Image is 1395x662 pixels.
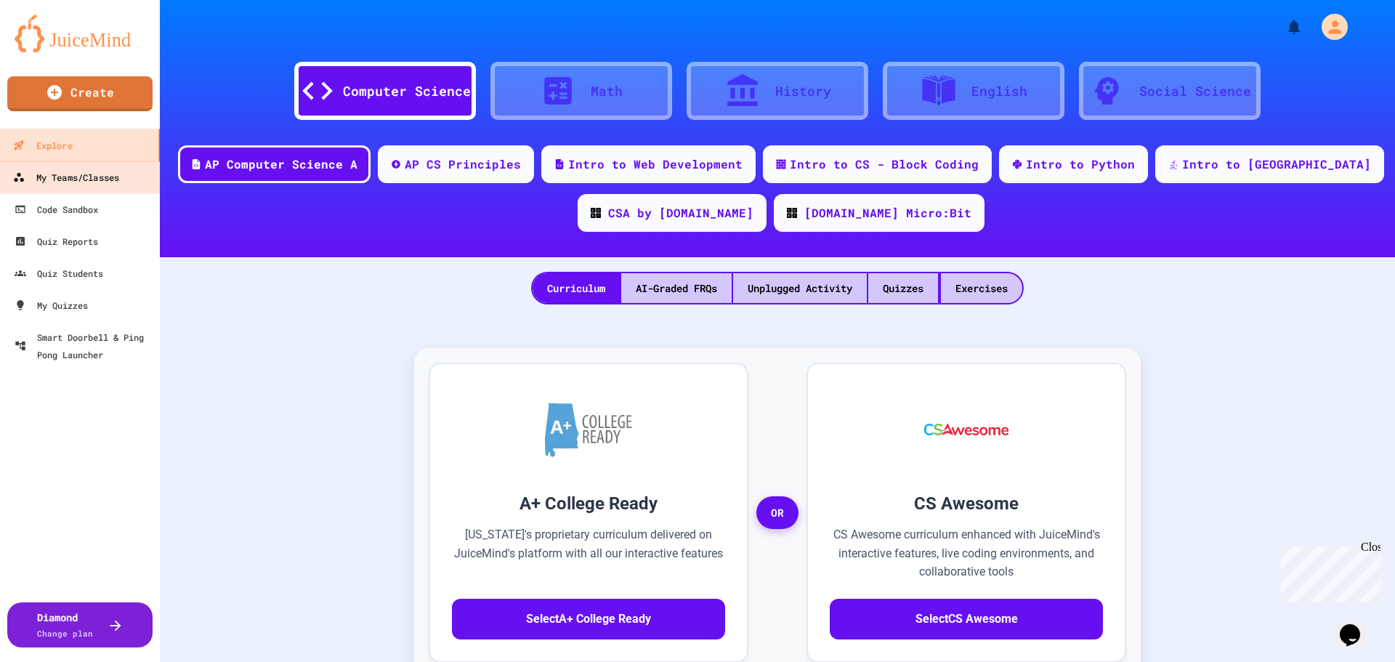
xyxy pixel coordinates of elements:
iframe: chat widget [1274,541,1380,602]
div: Social Science [1139,81,1251,101]
img: CODE_logo_RGB.png [591,208,601,218]
button: SelectCS Awesome [830,599,1103,639]
div: Exercises [941,273,1022,303]
div: Intro to Web Development [568,156,743,173]
p: [US_STATE]'s proprietary curriculum delivered on JuiceMind's platform with all our interactive fe... [452,525,725,581]
div: Quizzes [868,273,938,303]
div: Math [591,81,623,101]
div: Explore [13,137,73,155]
div: My Account [1306,10,1351,44]
div: English [971,81,1027,101]
h3: CS Awesome [830,491,1103,517]
div: CSA by [DOMAIN_NAME] [608,204,753,222]
img: CS Awesome [910,386,1024,473]
div: Intro to [GEOGRAPHIC_DATA] [1182,156,1371,173]
div: My Quizzes [15,296,88,314]
div: Code Sandbox [15,201,98,218]
h3: A+ College Ready [452,491,725,517]
div: Quiz Students [15,265,103,282]
span: Change plan [37,628,93,639]
div: Smart Doorbell & Ping Pong Launcher [15,328,154,363]
button: DiamondChange plan [7,602,153,647]
img: CODE_logo_RGB.png [787,208,797,218]
iframe: chat widget [1334,604,1380,647]
div: Computer Science [343,81,471,101]
div: My Teams/Classes [13,169,119,187]
div: History [775,81,831,101]
div: AP Computer Science A [205,156,357,173]
a: Create [7,76,153,111]
div: Quiz Reports [15,233,98,250]
div: Intro to Python [1026,156,1135,173]
span: OR [756,496,798,530]
p: CS Awesome curriculum enhanced with JuiceMind's interactive features, live coding environments, a... [830,525,1103,581]
div: AI-Graded FRQs [621,273,732,303]
img: logo-orange.svg [15,15,145,52]
button: SelectA+ College Ready [452,599,725,639]
div: [DOMAIN_NAME] Micro:Bit [804,204,971,222]
div: Unplugged Activity [733,273,867,303]
div: AP CS Principles [405,156,521,173]
div: Intro to CS - Block Coding [790,156,979,173]
div: Diamond [37,610,93,640]
img: A+ College Ready [545,403,632,457]
div: Chat with us now!Close [6,6,100,92]
div: Curriculum [533,273,620,303]
div: My Notifications [1258,15,1306,39]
